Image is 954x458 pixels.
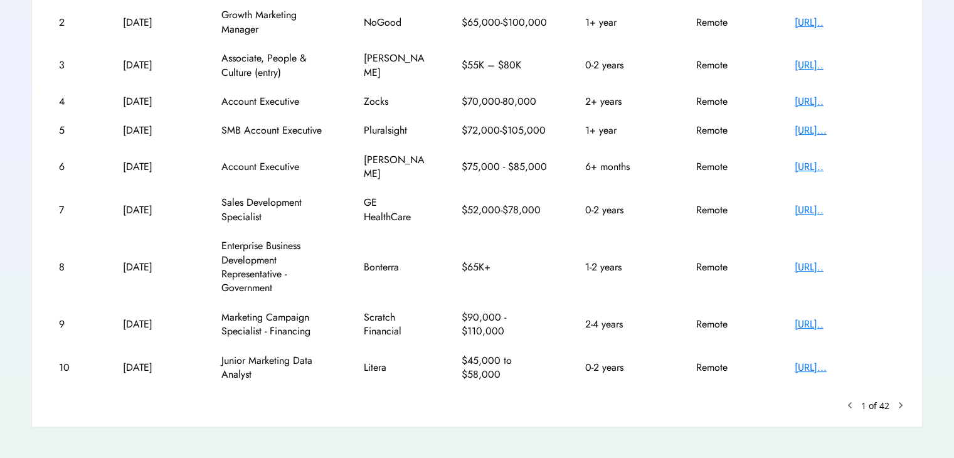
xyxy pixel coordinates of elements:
div: [URL].. [795,160,895,174]
div: [DATE] [123,160,186,174]
div: [DATE] [123,95,186,109]
div: Remote [696,95,759,109]
div: 0-2 years [585,58,660,72]
div: 2 [59,16,87,29]
div: [URL].. [795,16,895,29]
div: Account Executive [221,95,328,109]
div: Sales Development Specialist [221,196,328,224]
div: Remote [696,160,759,174]
div: [DATE] [123,58,186,72]
button: chevron_right [894,399,907,412]
div: Remote [696,361,759,375]
div: 1-2 years [585,260,660,274]
div: Litera [364,361,427,375]
div: [URL]... [795,361,895,375]
div: Scratch Financial [364,311,427,339]
div: $72,000-$105,000 [462,124,549,137]
div: $65K+ [462,260,549,274]
div: 8 [59,260,87,274]
div: [URL].. [795,260,895,274]
div: $45,000 to $58,000 [462,354,549,382]
div: [URL]... [795,124,895,137]
div: 4 [59,95,87,109]
div: [DATE] [123,124,186,137]
div: Bonterra [364,260,427,274]
div: [PERSON_NAME] [364,153,427,181]
div: [DATE] [123,16,186,29]
div: 1+ year [585,16,660,29]
div: NoGood [364,16,427,29]
div: Growth Marketing Manager [221,8,328,36]
div: Zocks [364,95,427,109]
div: Account Executive [221,160,328,174]
div: $90,000 - $110,000 [462,311,549,339]
div: 6+ months [585,160,660,174]
div: [URL].. [795,95,895,109]
div: [DATE] [123,260,186,274]
div: $55K – $80K [462,58,549,72]
div: 1+ year [585,124,660,137]
div: Remote [696,203,759,217]
div: 6 [59,160,87,174]
div: Pluralsight [364,124,427,137]
div: 0-2 years [585,361,660,375]
div: [URL].. [795,58,895,72]
div: [DATE] [123,361,186,375]
div: Remote [696,124,759,137]
div: 2-4 years [585,317,660,331]
div: SMB Account Executive [221,124,328,137]
div: Associate, People & Culture (entry) [221,51,328,80]
div: $75,000 - $85,000 [462,160,549,174]
div: Remote [696,16,759,29]
div: 9 [59,317,87,331]
button: keyboard_arrow_left [844,399,856,412]
div: Enterprise Business Development Representative - Government [221,239,328,296]
div: 7 [59,203,87,217]
div: [URL].. [795,203,895,217]
div: Marketing Campaign Specialist - Financing [221,311,328,339]
div: 1 of 42 [861,400,889,412]
div: 10 [59,361,87,375]
div: 5 [59,124,87,137]
div: 3 [59,58,87,72]
div: $65,000-$100,000 [462,16,549,29]
div: Junior Marketing Data Analyst [221,354,328,382]
div: [PERSON_NAME] [364,51,427,80]
div: 0-2 years [585,203,660,217]
div: Remote [696,317,759,331]
div: [DATE] [123,317,186,331]
div: $52,000-$78,000 [462,203,549,217]
div: [DATE] [123,203,186,217]
div: 2+ years [585,95,660,109]
div: GE HealthCare [364,196,427,224]
div: Remote [696,260,759,274]
div: $70,000-80,000 [462,95,549,109]
div: Remote [696,58,759,72]
div: [URL].. [795,317,895,331]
